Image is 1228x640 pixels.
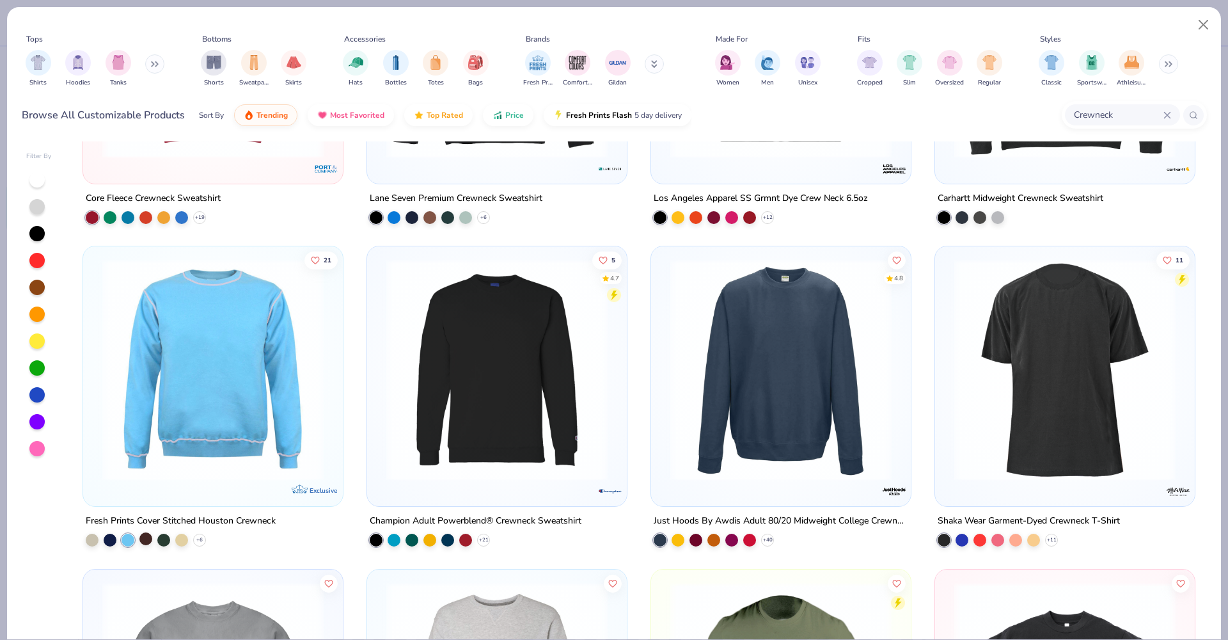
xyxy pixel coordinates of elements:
span: Shorts [204,78,224,88]
span: 5 day delivery [634,108,682,123]
div: filter for Cropped [857,50,883,88]
button: filter button [343,50,368,88]
div: filter for Bags [463,50,489,88]
img: 5238e180-8f48-4492-8f74-28853b36511f [664,259,898,481]
img: TopRated.gif [414,110,424,120]
span: 21 [324,257,332,264]
img: Totes Image [429,55,443,70]
span: 11 [1176,257,1183,264]
button: Like [592,252,622,269]
img: Port & Company logo [313,156,339,181]
img: Lane Seven logo [597,156,623,181]
div: filter for Shorts [201,50,226,88]
div: Carhartt Midweight Crewneck Sweatshirt [938,190,1103,206]
div: Core Fleece Crewneck Sweatshirt [86,190,221,206]
div: Accessories [344,33,386,45]
div: filter for Hats [343,50,368,88]
div: Shaka Wear Garment-Dyed Crewneck T-Shirt [938,513,1120,529]
span: Hats [349,78,363,88]
span: Totes [428,78,444,88]
div: filter for Totes [423,50,448,88]
img: Bags Image [468,55,482,70]
div: filter for Women [715,50,741,88]
div: Styles [1040,33,1061,45]
div: filter for Athleisure [1117,50,1146,88]
span: Fresh Prints [523,78,553,88]
span: Tanks [110,78,127,88]
button: Most Favorited [308,104,394,126]
div: filter for Hoodies [65,50,91,88]
span: Bags [468,78,483,88]
img: Slim Image [902,55,917,70]
button: Like [888,574,906,592]
div: Brands [526,33,550,45]
button: Like [1156,252,1190,269]
div: Browse All Customizable Products [22,108,185,123]
div: 4.7 [610,274,619,284]
img: Shaka Wear logo [1165,479,1190,504]
button: filter button [383,50,409,88]
div: filter for Tanks [106,50,131,88]
span: Sportswear [1077,78,1106,88]
div: Filter By [26,152,52,161]
img: Tanks Image [111,55,125,70]
span: Regular [978,78,1001,88]
button: filter button [26,50,51,88]
img: most_fav.gif [317,110,327,120]
div: filter for Bottles [383,50,409,88]
span: Bottles [385,78,407,88]
button: filter button [523,50,553,88]
img: Unisex Image [800,55,815,70]
button: Like [320,574,338,592]
span: + 12 [762,213,772,221]
button: filter button [563,50,592,88]
img: flash.gif [553,110,563,120]
button: Like [305,252,338,269]
img: Women Image [720,55,735,70]
button: filter button [935,50,964,88]
img: Men Image [760,55,775,70]
img: Fresh Prints Image [528,53,547,72]
button: filter button [281,50,306,88]
span: Gildan [608,78,627,88]
div: filter for Skirts [281,50,306,88]
span: Comfort Colors [563,78,592,88]
img: Classic Image [1044,55,1059,70]
button: filter button [239,50,269,88]
div: Champion Adult Powerblend® Crewneck Sweatshirt [370,513,581,529]
span: Top Rated [427,110,463,120]
div: Made For [716,33,748,45]
span: Sweatpants [239,78,269,88]
span: Slim [903,78,916,88]
button: Like [888,252,906,269]
img: Hoodies Image [71,55,85,70]
div: Just Hoods By Awdis Adult 80/20 Midweight College Crewneck Sweatshirt [654,513,908,529]
img: Just Hoods By AWDis logo [881,479,907,504]
button: filter button [795,50,821,88]
button: filter button [423,50,448,88]
span: Unisex [798,78,817,88]
div: filter for Regular [977,50,1002,88]
img: Oversized Image [942,55,957,70]
button: filter button [857,50,883,88]
span: 5 [611,257,615,264]
span: Most Favorited [330,110,384,120]
div: filter for Men [755,50,780,88]
button: filter button [65,50,91,88]
div: Los Angeles Apparel SS Grmnt Dye Crew Neck 6.5oz [654,190,868,206]
img: Hats Image [349,55,363,70]
button: Price [483,104,533,126]
div: filter for Shirts [26,50,51,88]
div: filter for Classic [1039,50,1064,88]
span: + 21 [479,536,489,544]
div: Fits [858,33,870,45]
button: filter button [201,50,226,88]
div: Lane Seven Premium Crewneck Sweatshirt [370,190,542,206]
img: Regular Image [982,55,997,70]
div: Bottoms [202,33,232,45]
img: Shirts Image [31,55,45,70]
input: Try "T-Shirt" [1073,108,1163,122]
img: Cropped Image [862,55,877,70]
img: 2834a241-8172-4889-9840-310950d264e6 [948,259,1182,481]
div: filter for Comfort Colors [563,50,592,88]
